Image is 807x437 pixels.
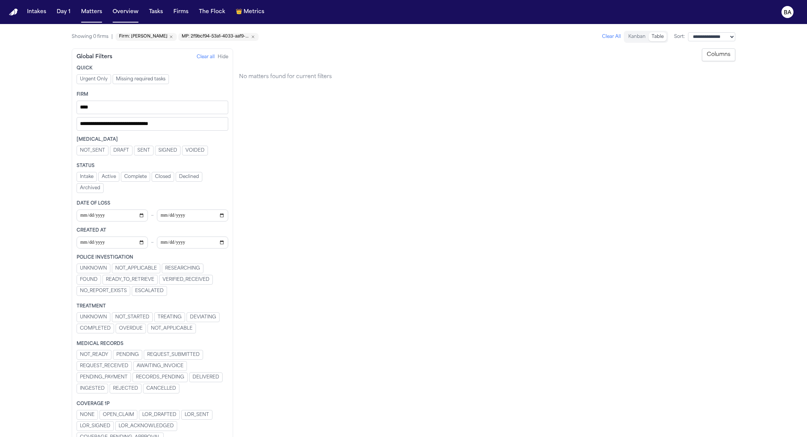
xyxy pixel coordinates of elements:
[115,314,149,320] span: NOT_STARTED
[115,421,177,431] button: LOR_ACKNOWLEDGED
[133,361,187,371] button: AWAITING_INVOICE
[148,324,196,333] button: NOT_APPLICABLE
[102,174,116,180] span: Active
[154,312,185,322] button: TREATING
[103,412,134,418] span: OPEN_CLAIM
[80,386,105,392] span: INGESTED
[151,238,154,247] span: –
[197,54,215,60] button: Clear all
[77,74,111,84] button: Urgent Only
[77,92,228,98] div: Firm
[165,265,200,271] span: RESEARCHING
[80,352,108,358] span: NOT_READY
[147,352,200,358] span: REQUEST_SUBMITTED
[77,53,112,61] div: Global Filters
[113,148,129,154] span: DRAFT
[119,34,173,40] button: Remove Firm: beck
[702,48,735,61] button: Columns
[113,74,169,84] button: Missing required tasks
[54,5,74,19] button: Day 1
[137,363,184,369] span: AWAITING_INVOICE
[110,5,142,19] a: Overview
[236,8,242,16] span: crown
[77,361,132,371] button: REQUEST_RECEIVED
[77,172,97,182] button: Intake
[163,277,209,283] span: VERIFIED_RECEIVED
[196,5,228,19] a: The Flock
[77,312,110,322] button: UNKNOWN
[110,146,132,155] button: DRAFT
[152,172,174,182] button: Closed
[98,172,119,182] button: Active
[80,412,95,418] span: NONE
[116,352,139,358] span: PENDING
[136,374,184,380] span: RECORDS_PENDING
[182,34,255,40] button: Remove MP: 2f9bcf94-53a1-4033-aaf9-b06ced16a77b
[155,146,181,155] button: SIGNED
[112,264,160,273] button: NOT_APPLICABLE
[189,372,223,382] button: DELIVERED
[80,265,107,271] span: UNKNOWN
[625,32,649,41] button: Kanban
[146,5,166,19] button: Tasks
[115,265,157,271] span: NOT_APPLICABLE
[99,410,137,420] button: OPEN_CLAIM
[80,423,110,429] span: LOR_SIGNED
[77,324,114,333] button: COMPLETED
[111,34,113,40] span: |
[784,10,792,15] text: BA
[170,5,191,19] button: Firms
[77,350,111,360] button: NOT_READY
[233,5,267,19] button: crownMetrics
[80,325,111,332] span: COMPLETED
[80,185,100,191] span: Archived
[146,386,176,392] span: CANCELLED
[182,146,208,155] button: VOIDED
[77,384,108,393] button: INGESTED
[80,374,128,380] span: PENDING_PAYMENT
[119,423,174,429] span: LOR_ACKNOWLEDGED
[77,163,228,169] div: Status
[155,174,171,180] span: Closed
[116,324,146,333] button: OVERDUE
[182,34,249,40] span: MP: 2f9bcf94-53a1-4033-aaf9-b06ced16a77b
[77,228,228,234] div: Created At
[674,34,685,40] span: Sort:
[239,73,735,81] div: No matters found for current filters
[218,54,228,60] button: Hide
[80,363,128,369] span: REQUEST_RECEIVED
[159,275,213,285] button: VERIFIED_RECEIVED
[80,314,107,320] span: UNKNOWN
[80,277,98,283] span: FOUND
[143,384,179,393] button: CANCELLED
[77,341,228,347] div: Medical Records
[113,350,142,360] button: PENDING
[187,312,220,322] button: DEVIATING
[602,34,621,40] button: Clear All
[139,410,180,420] button: LOR_DRAFTED
[244,8,264,16] span: Metrics
[77,146,108,155] button: NOT_SENT
[135,288,164,294] span: ESCALATED
[134,146,154,155] button: SENT
[116,76,166,82] span: Missing required tasks
[142,412,176,418] span: LOR_DRAFTED
[181,410,212,420] button: LOR_SENT
[176,172,202,182] button: Declined
[77,65,228,71] div: Quick
[24,5,49,19] button: Intakes
[113,386,138,392] span: REJECTED
[151,325,193,332] span: NOT_APPLICABLE
[80,174,93,180] span: Intake
[132,372,188,382] button: RECORDS_PENDING
[77,183,104,193] button: Archived
[121,172,150,182] button: Complete
[77,410,98,420] button: NONE
[78,5,105,19] button: Matters
[80,288,127,294] span: NO_REPORT_EXISTS
[688,32,735,41] select: Sort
